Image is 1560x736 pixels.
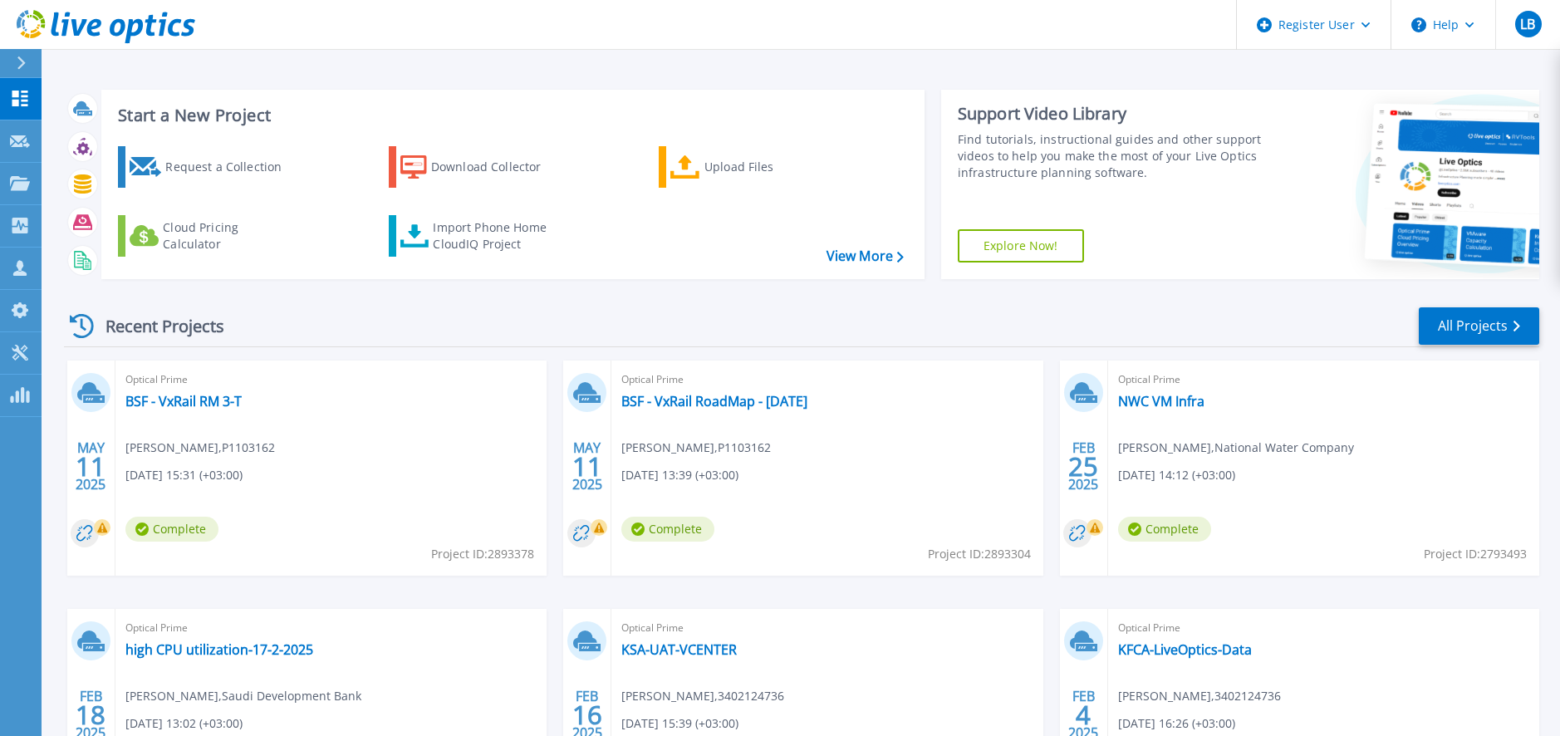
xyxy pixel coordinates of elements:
[621,641,737,658] a: KSA-UAT-VCENTER
[621,619,1033,637] span: Optical Prime
[125,439,275,457] span: [PERSON_NAME] , P1103162
[1424,545,1527,563] span: Project ID: 2793493
[389,146,574,188] a: Download Collector
[958,229,1084,263] a: Explore Now!
[431,545,534,563] span: Project ID: 2893378
[165,150,298,184] div: Request a Collection
[1118,687,1281,705] span: [PERSON_NAME] , 3402124736
[125,687,361,705] span: [PERSON_NAME] , Saudi Development Bank
[1118,714,1235,733] span: [DATE] 16:26 (+03:00)
[125,393,242,410] a: BSF - VxRail RM 3-T
[64,306,247,346] div: Recent Projects
[75,436,106,497] div: MAY 2025
[1419,307,1539,345] a: All Projects
[621,466,738,484] span: [DATE] 13:39 (+03:00)
[621,370,1033,389] span: Optical Prime
[1118,466,1235,484] span: [DATE] 14:12 (+03:00)
[621,687,784,705] span: [PERSON_NAME] , 3402124736
[1076,708,1091,722] span: 4
[1118,517,1211,542] span: Complete
[1068,459,1098,473] span: 25
[621,714,738,733] span: [DATE] 15:39 (+03:00)
[1118,641,1252,658] a: KFCA-LiveOptics-Data
[958,103,1263,125] div: Support Video Library
[572,436,603,497] div: MAY 2025
[163,219,296,253] div: Cloud Pricing Calculator
[1118,370,1529,389] span: Optical Prime
[125,370,537,389] span: Optical Prime
[125,714,243,733] span: [DATE] 13:02 (+03:00)
[431,150,564,184] div: Download Collector
[76,459,105,473] span: 11
[659,146,844,188] a: Upload Files
[125,466,243,484] span: [DATE] 15:31 (+03:00)
[433,219,562,253] div: Import Phone Home CloudIQ Project
[1118,619,1529,637] span: Optical Prime
[621,393,807,410] a: BSF - VxRail RoadMap - [DATE]
[118,146,303,188] a: Request a Collection
[572,459,602,473] span: 11
[76,708,105,722] span: 18
[118,215,303,257] a: Cloud Pricing Calculator
[1067,436,1099,497] div: FEB 2025
[958,131,1263,181] div: Find tutorials, instructional guides and other support videos to help you make the most of your L...
[1520,17,1535,31] span: LB
[1118,439,1354,457] span: [PERSON_NAME] , National Water Company
[125,641,313,658] a: high CPU utilization-17-2-2025
[827,248,904,264] a: View More
[704,150,837,184] div: Upload Files
[118,106,903,125] h3: Start a New Project
[1118,393,1204,410] a: NWC VM Infra
[621,517,714,542] span: Complete
[621,439,771,457] span: [PERSON_NAME] , P1103162
[928,545,1031,563] span: Project ID: 2893304
[572,708,602,722] span: 16
[125,619,537,637] span: Optical Prime
[125,517,218,542] span: Complete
